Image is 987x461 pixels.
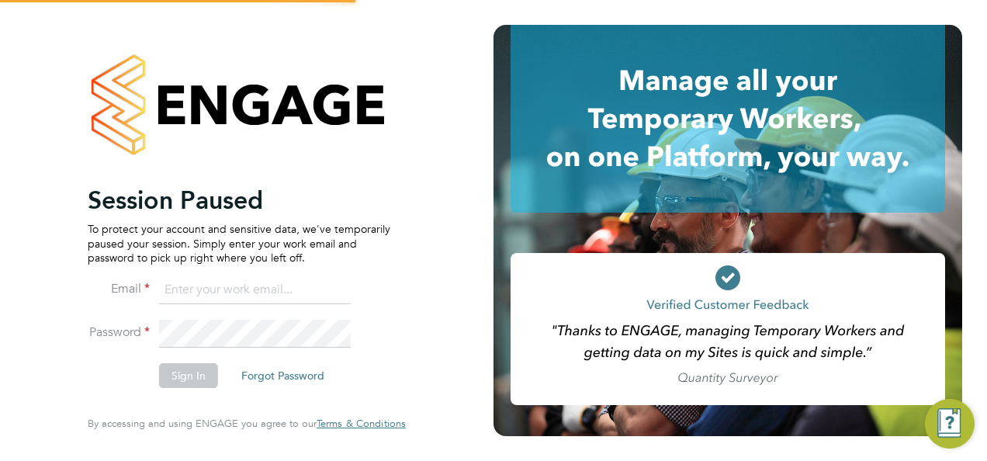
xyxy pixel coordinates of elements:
[159,363,218,388] button: Sign In
[88,222,390,265] p: To protect your account and sensitive data, we've temporarily paused your session. Simply enter y...
[159,276,351,304] input: Enter your work email...
[925,399,975,449] button: Engage Resource Center
[88,185,390,216] h2: Session Paused
[317,418,406,430] a: Terms & Conditions
[88,324,150,341] label: Password
[229,363,337,388] button: Forgot Password
[88,417,406,430] span: By accessing and using ENGAGE you agree to our
[88,281,150,297] label: Email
